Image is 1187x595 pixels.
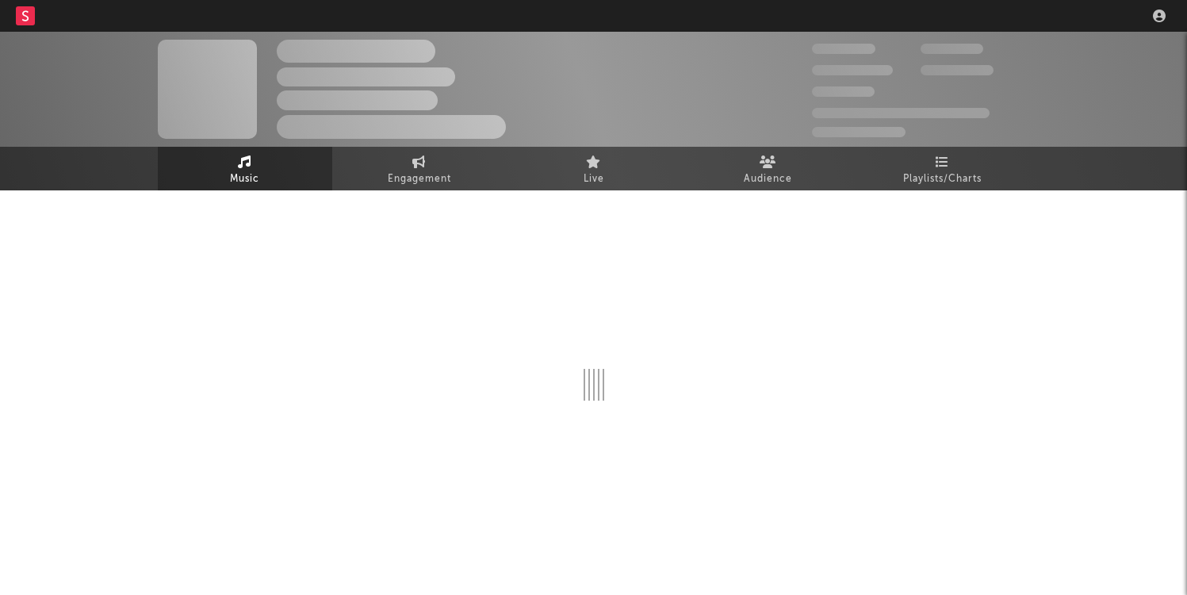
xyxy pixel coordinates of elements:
[584,170,604,189] span: Live
[812,108,990,118] span: 50,000,000 Monthly Listeners
[812,127,906,137] span: Jump Score: 85.0
[921,65,994,75] span: 1,000,000
[812,86,875,97] span: 100,000
[812,65,893,75] span: 50,000,000
[230,170,259,189] span: Music
[856,147,1030,190] a: Playlists/Charts
[744,170,792,189] span: Audience
[812,44,875,54] span: 300,000
[681,147,856,190] a: Audience
[388,170,451,189] span: Engagement
[921,44,983,54] span: 100,000
[158,147,332,190] a: Music
[507,147,681,190] a: Live
[903,170,982,189] span: Playlists/Charts
[332,147,507,190] a: Engagement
